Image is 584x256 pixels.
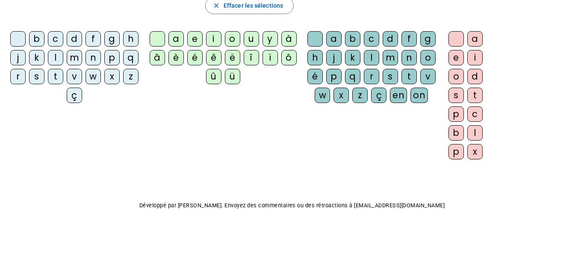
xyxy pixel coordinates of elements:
[364,50,379,65] div: l
[326,50,342,65] div: j
[206,69,221,84] div: û
[10,50,26,65] div: j
[467,88,483,103] div: t
[420,69,436,84] div: v
[315,88,330,103] div: w
[48,31,63,47] div: c
[401,69,417,84] div: t
[48,50,63,65] div: l
[187,50,203,65] div: é
[467,125,483,141] div: l
[401,31,417,47] div: f
[244,31,259,47] div: u
[10,69,26,84] div: r
[352,88,368,103] div: z
[206,31,221,47] div: i
[168,31,184,47] div: a
[123,50,139,65] div: q
[410,88,428,103] div: on
[187,31,203,47] div: e
[263,50,278,65] div: ï
[86,31,101,47] div: f
[67,50,82,65] div: m
[467,144,483,159] div: x
[67,88,82,103] div: ç
[448,69,464,84] div: o
[448,50,464,65] div: e
[104,50,120,65] div: p
[244,50,259,65] div: î
[448,106,464,122] div: p
[326,31,342,47] div: a
[383,31,398,47] div: d
[212,2,220,9] mat-icon: close
[333,88,349,103] div: x
[364,69,379,84] div: r
[225,69,240,84] div: ü
[345,31,360,47] div: b
[225,31,240,47] div: o
[150,50,165,65] div: â
[225,50,240,65] div: ë
[467,106,483,122] div: c
[67,69,82,84] div: v
[224,0,283,11] span: Effacer les sélections
[29,31,44,47] div: b
[168,50,184,65] div: è
[448,88,464,103] div: s
[307,50,323,65] div: h
[401,50,417,65] div: n
[383,69,398,84] div: s
[307,69,323,84] div: é
[123,31,139,47] div: h
[383,50,398,65] div: m
[390,88,407,103] div: en
[86,69,101,84] div: w
[364,31,379,47] div: c
[467,50,483,65] div: i
[29,50,44,65] div: k
[467,31,483,47] div: a
[48,69,63,84] div: t
[467,69,483,84] div: d
[7,200,577,211] p: Développé par [PERSON_NAME]. Envoyez des commentaires ou des rétroactions à [EMAIL_ADDRESS][DOMAI...
[86,50,101,65] div: n
[448,144,464,159] div: p
[104,69,120,84] div: x
[67,31,82,47] div: d
[104,31,120,47] div: g
[326,69,342,84] div: p
[420,31,436,47] div: g
[29,69,44,84] div: s
[281,50,297,65] div: ô
[345,69,360,84] div: q
[420,50,436,65] div: o
[448,125,464,141] div: b
[123,69,139,84] div: z
[206,50,221,65] div: ê
[345,50,360,65] div: k
[281,31,297,47] div: à
[371,88,386,103] div: ç
[263,31,278,47] div: y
